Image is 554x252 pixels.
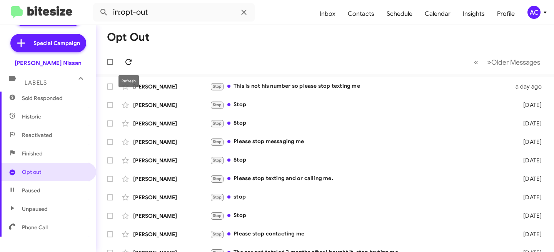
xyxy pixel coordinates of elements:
[22,94,63,102] span: Sold Responded
[15,59,82,67] div: [PERSON_NAME] Nissan
[210,82,514,91] div: This is not his number so please stop texting me
[213,158,222,163] span: Stop
[133,230,210,238] div: [PERSON_NAME]
[213,102,222,107] span: Stop
[514,83,548,90] div: a day ago
[213,232,222,237] span: Stop
[514,138,548,146] div: [DATE]
[133,83,210,90] div: [PERSON_NAME]
[514,101,548,109] div: [DATE]
[210,137,514,146] div: Please stop messaging me
[22,131,52,139] span: Reactivated
[133,212,210,220] div: [PERSON_NAME]
[527,6,541,19] div: AC
[213,176,222,181] span: Stop
[210,174,514,183] div: Please stop texting and or calling me.
[22,150,43,157] span: Finished
[25,79,47,86] span: Labels
[22,168,41,176] span: Opt out
[210,119,514,128] div: Stop
[210,156,514,165] div: Stop
[514,120,548,127] div: [DATE]
[22,205,48,213] span: Unpaused
[213,139,222,144] span: Stop
[491,58,540,67] span: Older Messages
[469,54,483,70] button: Previous
[482,54,545,70] button: Next
[118,75,139,87] div: Refresh
[457,3,491,25] a: Insights
[487,57,491,67] span: »
[133,120,210,127] div: [PERSON_NAME]
[514,157,548,164] div: [DATE]
[514,230,548,238] div: [DATE]
[133,157,210,164] div: [PERSON_NAME]
[93,3,255,22] input: Search
[210,211,514,220] div: Stop
[213,121,222,126] span: Stop
[133,194,210,201] div: [PERSON_NAME]
[521,6,546,19] button: AC
[342,3,380,25] a: Contacts
[314,3,342,25] a: Inbox
[213,195,222,200] span: Stop
[33,39,80,47] span: Special Campaign
[474,57,478,67] span: «
[107,31,150,43] h1: Opt Out
[22,113,41,120] span: Historic
[419,3,457,25] a: Calendar
[514,212,548,220] div: [DATE]
[210,193,514,202] div: stop
[210,100,514,109] div: Stop
[470,54,545,70] nav: Page navigation example
[133,101,210,109] div: [PERSON_NAME]
[213,84,222,89] span: Stop
[514,194,548,201] div: [DATE]
[380,3,419,25] a: Schedule
[514,175,548,183] div: [DATE]
[210,230,514,239] div: Please stop contacting me
[10,34,86,52] a: Special Campaign
[133,138,210,146] div: [PERSON_NAME]
[22,187,40,194] span: Paused
[133,175,210,183] div: [PERSON_NAME]
[213,213,222,218] span: Stop
[491,3,521,25] a: Profile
